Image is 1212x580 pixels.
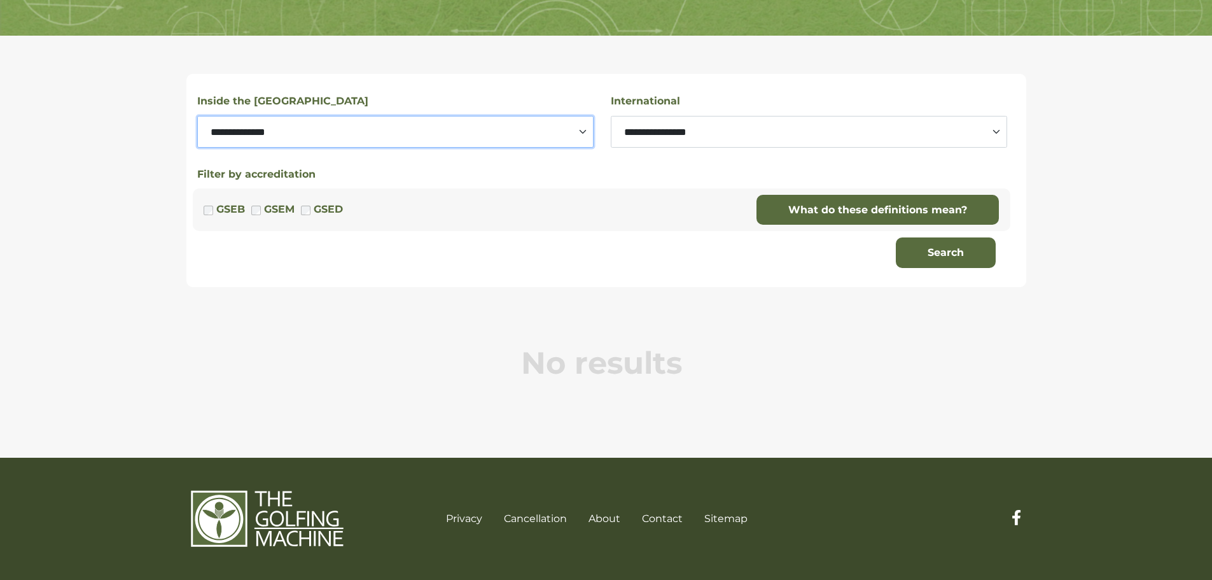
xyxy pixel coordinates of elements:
label: GSEM [264,201,295,218]
a: Contact [642,513,683,525]
label: Inside the [GEOGRAPHIC_DATA] [197,93,368,110]
label: GSEB [216,201,245,218]
a: Cancellation [504,513,567,525]
p: No results [193,344,1010,381]
label: International [611,93,680,110]
a: What do these definitions mean? [756,195,999,225]
a: Privacy [446,513,482,525]
a: About [589,513,620,525]
button: Filter by accreditation [197,167,316,182]
select: Select a country [611,116,1007,148]
select: Select a state [197,116,594,148]
label: GSED [314,201,343,218]
img: The Golfing Machine [191,490,344,548]
button: Search [896,237,996,268]
a: Sitemap [704,513,748,525]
